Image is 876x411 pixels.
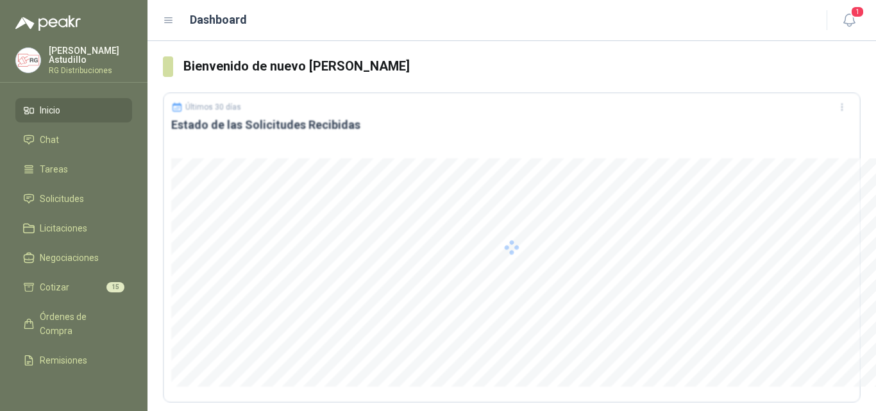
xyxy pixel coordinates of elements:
[40,103,60,117] span: Inicio
[40,162,68,176] span: Tareas
[838,9,861,32] button: 1
[15,378,132,402] a: Configuración
[15,98,132,122] a: Inicio
[183,56,861,76] h3: Bienvenido de nuevo [PERSON_NAME]
[15,305,132,343] a: Órdenes de Compra
[15,348,132,373] a: Remisiones
[40,133,59,147] span: Chat
[106,282,124,292] span: 15
[15,275,132,299] a: Cotizar15
[16,48,40,72] img: Company Logo
[190,11,247,29] h1: Dashboard
[40,221,87,235] span: Licitaciones
[40,251,99,265] span: Negociaciones
[15,246,132,270] a: Negociaciones
[40,310,120,338] span: Órdenes de Compra
[40,192,84,206] span: Solicitudes
[15,15,81,31] img: Logo peakr
[49,67,132,74] p: RG Distribuciones
[15,216,132,240] a: Licitaciones
[40,280,69,294] span: Cotizar
[15,128,132,152] a: Chat
[850,6,864,18] span: 1
[15,187,132,211] a: Solicitudes
[15,157,132,181] a: Tareas
[40,353,87,367] span: Remisiones
[49,46,132,64] p: [PERSON_NAME] Astudillo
